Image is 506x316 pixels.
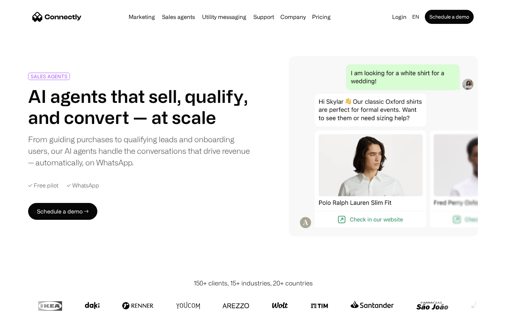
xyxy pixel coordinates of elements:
[14,304,42,314] ul: Language list
[7,303,42,314] aside: Language selected: English
[278,12,308,22] div: Company
[126,14,158,20] a: Marketing
[28,182,58,189] div: ✓ Free pilot
[409,12,423,22] div: en
[280,12,306,22] div: Company
[412,12,419,22] div: en
[28,203,97,220] a: Schedule a demo →
[194,278,313,288] div: 150+ clients, 15+ industries, 20+ countries
[251,14,277,20] a: Support
[425,10,474,24] a: Schedule a demo
[28,86,250,128] h1: AI agents that sell, qualify, and convert — at scale
[159,14,198,20] a: Sales agents
[309,14,333,20] a: Pricing
[32,12,82,22] a: home
[199,14,249,20] a: Utility messaging
[389,12,409,22] a: Login
[67,182,99,189] div: ✓ WhatsApp
[28,133,250,168] div: From guiding purchases to qualifying leads and onboarding users, our AI agents handle the convers...
[31,74,67,79] div: SALES AGENTS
